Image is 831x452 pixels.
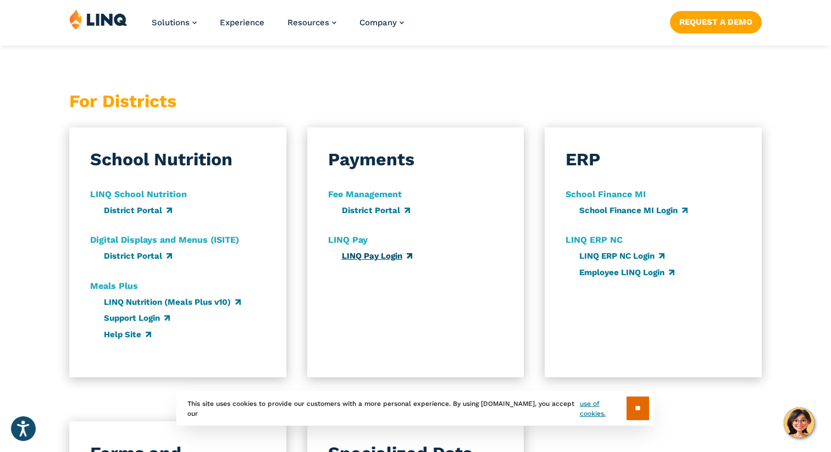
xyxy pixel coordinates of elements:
[220,18,264,27] a: Experience
[579,205,688,215] a: School Finance MI Login
[90,235,239,245] strong: Digital Displays and Menus (ISITE)
[104,330,151,339] a: Help Site
[328,235,368,245] strong: LINQ Pay
[359,18,397,27] span: Company
[784,408,815,438] button: Hello, have a question? Let’s chat.
[359,18,404,27] a: Company
[104,251,172,261] a: District Portal
[104,297,241,307] a: LINQ Nutrition (Meals Plus v10)
[152,18,190,27] span: Solutions
[90,189,187,199] strong: LINQ School Nutrition
[90,281,138,291] strong: Meals Plus
[579,267,674,277] a: Employee LINQ Login
[342,251,412,261] a: LINQ Pay Login
[328,189,402,199] strong: Fee Management
[566,235,623,245] strong: LINQ ERP NC
[566,147,600,172] h3: ERP
[287,18,336,27] a: Resources
[152,18,197,27] a: Solutions
[670,11,762,33] a: Request a Demo
[287,18,329,27] span: Resources
[342,205,410,215] a: District Portal
[69,89,286,114] h3: For Districts
[90,147,232,172] h3: School Nutrition
[579,251,664,261] a: LINQ ERP NC Login
[580,399,627,418] a: use of cookies.
[104,205,172,215] a: District Portal
[176,391,655,426] div: This site uses cookies to provide our customers with a more personal experience. By using [DOMAIN...
[104,313,170,323] a: Support Login
[69,9,128,30] img: LINQ | K‑12 Software
[152,9,404,45] nav: Primary Navigation
[670,9,762,33] nav: Button Navigation
[328,147,414,172] h3: Payments
[566,189,646,199] strong: School Finance MI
